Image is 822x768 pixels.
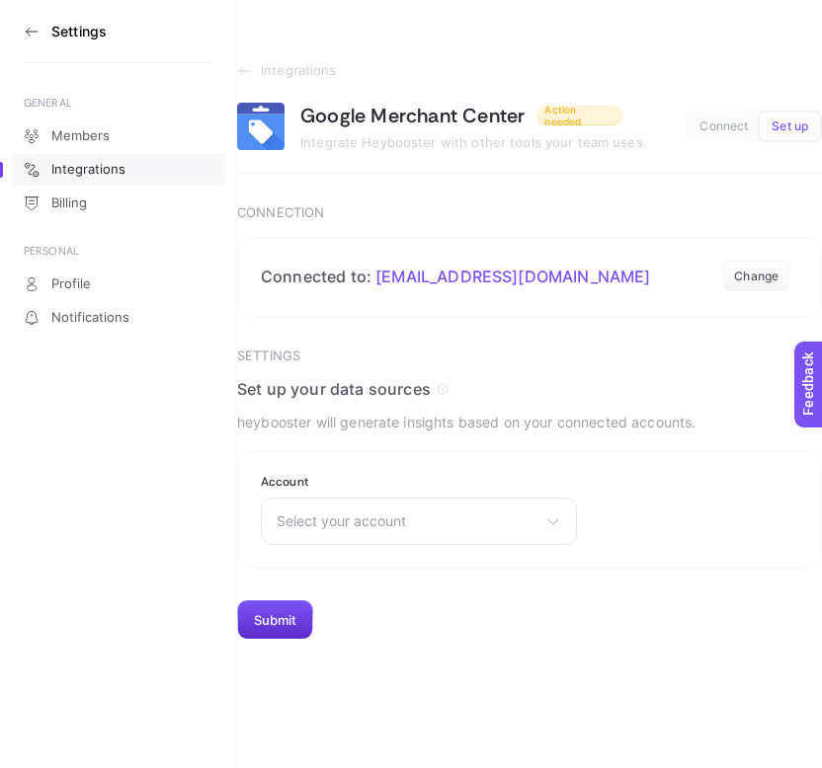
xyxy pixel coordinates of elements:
h3: Settings [237,348,822,364]
span: Billing [51,195,87,211]
label: Account [261,474,577,490]
a: Profile [12,269,225,300]
button: Set up [760,113,820,140]
span: Integrate Heybooster with other tools your team uses. [300,134,647,150]
a: Billing [12,188,225,219]
span: Select your account [277,513,537,529]
span: Action needed [544,104,615,127]
button: Connect [688,113,760,140]
span: Integrations [261,63,337,79]
p: heybooster will generate insights based on your connected accounts. [237,411,822,434]
div: GENERAL [24,95,213,111]
span: [EMAIL_ADDRESS][DOMAIN_NAME] [375,267,650,286]
a: Notifications [12,302,225,334]
span: Set up [772,119,808,134]
span: Notifications [51,310,129,326]
h3: Settings [51,24,107,39]
span: Integrations [51,162,125,178]
span: Profile [51,276,91,292]
h3: Connection [237,205,822,221]
span: Connect [699,119,748,134]
a: Integrations [12,154,225,186]
h1: Google Merchant Center [300,103,525,128]
span: Set up your data sources [237,379,431,399]
h2: Connected to: [261,267,651,286]
span: Members [51,128,110,144]
a: Members [12,120,225,152]
button: Change [722,261,790,292]
button: Submit [237,600,313,640]
a: Integrations [237,63,822,79]
div: PERSONAL [24,243,213,259]
span: Feedback [12,6,75,22]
